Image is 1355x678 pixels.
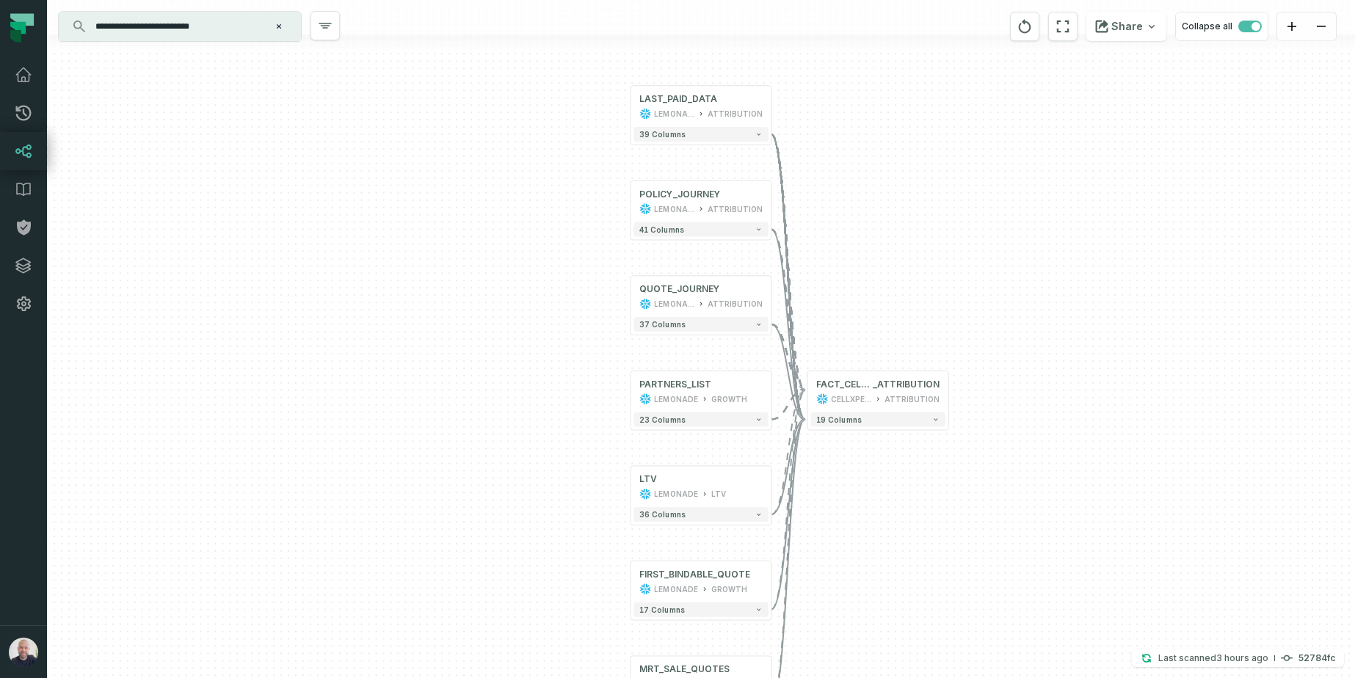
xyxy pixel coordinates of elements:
relative-time: Sep 15, 2025, 6:10 AM GMT+3 [1216,652,1268,663]
div: LTV [711,488,726,500]
g: Edge from 9d681e4734ac14f9c5094ef98b914542 to 067e5906401b6c278e2a4d1ae7076f99 [771,324,805,390]
div: ATTRIBUTION [708,298,763,310]
button: zoom out [1307,12,1336,41]
div: FACT_CELLXPERT_ATTRIBUTION [816,379,939,390]
g: Edge from 3d6c1e59baf70c8eb11cd1b37bddd5f6 to 067e5906401b6c278e2a4d1ae7076f99 [771,390,805,420]
span: FACT_CELLXPERT [816,379,873,390]
div: CELLXPERT [831,393,871,405]
div: MRT_SALE_QUOTES [639,663,730,675]
div: LEMONADE [654,108,694,120]
div: QUOTE_JOURNEY [639,283,720,295]
span: 39 columns [639,130,686,139]
div: LEMONADE [654,203,694,215]
span: 36 columns [639,510,686,519]
div: ATTRIBUTION [884,393,940,405]
span: 41 columns [639,225,684,234]
div: LEMONADE [654,583,698,595]
span: _ATTRIBUTION [873,379,940,390]
span: 17 columns [639,605,685,614]
button: Share [1086,12,1166,41]
div: GROWTH [711,393,747,405]
p: Last scanned [1158,651,1268,666]
div: LEMONADE [654,393,698,405]
span: 23 columns [639,415,686,424]
div: PARTNERS_LIST [639,379,711,390]
div: ATTRIBUTION [708,108,763,120]
button: Clear search query [272,19,286,34]
div: LEMONADE [654,488,698,500]
button: Collapse all [1175,12,1268,41]
div: POLICY_JOURNEY [639,189,721,200]
button: zoom in [1277,12,1307,41]
img: avatar of Daniel Ochoa Bimblich [9,638,38,667]
div: ATTRIBUTION [708,203,763,215]
span: 37 columns [639,320,686,329]
div: LTV [639,473,657,485]
div: GROWTH [711,583,747,595]
div: FIRST_BINDABLE_QUOTE [639,569,749,580]
h4: 52784fc [1298,654,1335,663]
div: LEMONADE [654,298,694,310]
button: Last scanned[DATE] 6:10:41 AM52784fc [1132,649,1344,667]
span: 19 columns [816,415,862,424]
g: Edge from a9711f69f13b5fcc3a0ed59b17f179f0 to 067e5906401b6c278e2a4d1ae7076f99 [771,134,805,390]
div: LAST_PAID_DATA [639,93,717,105]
